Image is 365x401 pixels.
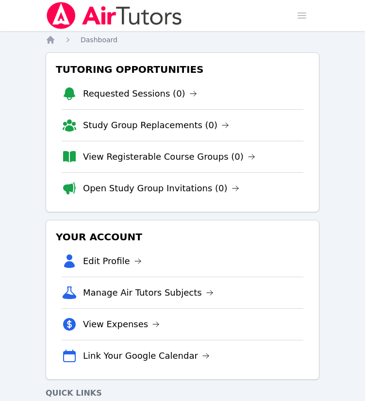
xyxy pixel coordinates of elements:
h3: Tutoring Opportunities [54,61,311,78]
img: Air Tutors [46,2,183,29]
a: View Registerable Course Groups (0) [83,150,255,164]
a: Study Group Replacements (0) [83,118,229,132]
h3: Your Account [54,228,311,246]
span: Dashboard [81,36,117,44]
a: Manage Air Tutors Subjects [83,286,214,300]
nav: Breadcrumb [46,35,319,45]
a: Requested Sessions (0) [83,87,197,100]
a: View Expenses [83,317,160,331]
a: Edit Profile [83,254,142,268]
a: Open Study Group Invitations (0) [83,182,239,195]
a: Dashboard [81,35,117,45]
h4: Quick Links [46,387,319,399]
a: Link Your Google Calendar [83,349,210,363]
